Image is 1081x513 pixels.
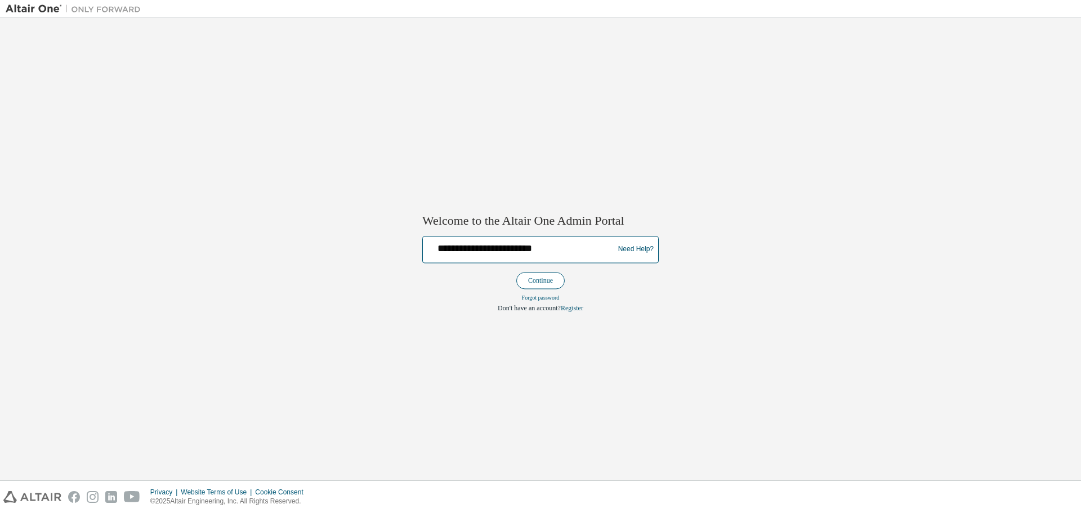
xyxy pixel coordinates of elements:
[68,491,80,503] img: facebook.svg
[181,488,255,497] div: Website Terms of Use
[150,497,310,506] p: © 2025 Altair Engineering, Inc. All Rights Reserved.
[422,213,659,229] h2: Welcome to the Altair One Admin Portal
[618,249,654,250] a: Need Help?
[522,295,560,301] a: Forgot password
[3,491,61,503] img: altair_logo.svg
[150,488,181,497] div: Privacy
[561,304,583,312] a: Register
[124,491,140,503] img: youtube.svg
[6,3,146,15] img: Altair One
[87,491,99,503] img: instagram.svg
[498,304,561,312] span: Don't have an account?
[105,491,117,503] img: linkedin.svg
[516,272,565,289] button: Continue
[255,488,310,497] div: Cookie Consent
